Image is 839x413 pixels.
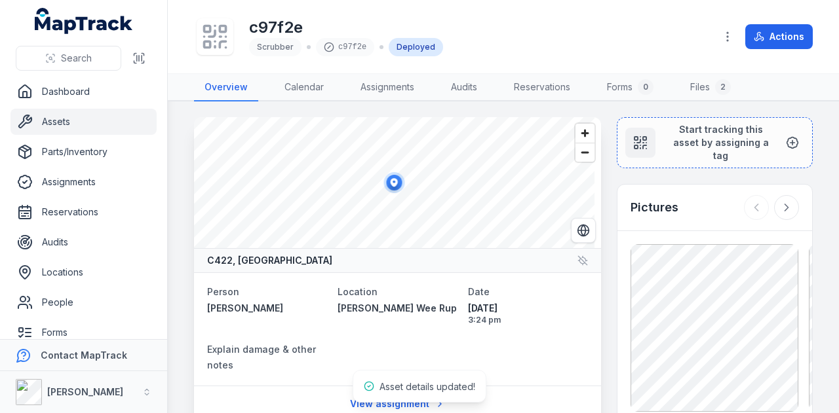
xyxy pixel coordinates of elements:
a: Assignments [10,169,157,195]
div: Deployed [389,38,443,56]
span: [DATE] [468,302,588,315]
div: 0 [638,79,654,95]
button: Switch to Satellite View [571,218,596,243]
button: Zoom out [576,143,595,162]
span: 3:24 pm [468,315,588,325]
a: Reservations [10,199,157,225]
a: [PERSON_NAME] Wee Rup SC - Southern - 89092 [338,302,458,315]
button: Search [16,46,121,71]
a: Audits [10,229,157,255]
h3: Pictures [631,198,678,217]
strong: C422, [GEOGRAPHIC_DATA] [207,254,332,267]
a: Calendar [274,74,334,101]
time: 8/14/2025, 3:24:20 PM [468,302,588,325]
a: Overview [194,74,258,101]
a: Assets [10,109,157,135]
span: Person [207,286,239,297]
button: Start tracking this asset by assigning a tag [617,117,813,168]
button: Actions [745,24,813,49]
canvas: Map [194,117,595,248]
button: Zoom in [576,124,595,143]
div: 2 [715,79,731,95]
a: Dashboard [10,79,157,105]
a: Forms0 [596,74,664,101]
a: Parts/Inventory [10,139,157,165]
span: Search [61,52,92,65]
span: [PERSON_NAME] Wee Rup SC - Southern - 89092 [338,302,568,314]
a: Files2 [680,74,741,101]
a: [PERSON_NAME] [207,302,327,315]
a: People [10,289,157,315]
strong: Contact MapTrack [41,350,127,361]
a: Assignments [350,74,425,101]
a: MapTrack [35,8,133,34]
div: c97f2e [316,38,374,56]
span: Date [468,286,490,297]
span: Explain damage & other notes [207,344,316,370]
a: Forms [10,319,157,346]
span: Scrubber [257,42,294,52]
a: Reservations [503,74,581,101]
a: Locations [10,259,157,285]
a: Audits [440,74,488,101]
strong: [PERSON_NAME] [47,386,123,397]
span: Location [338,286,378,297]
h1: c97f2e [249,17,443,38]
span: Start tracking this asset by assigning a tag [666,123,775,162]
